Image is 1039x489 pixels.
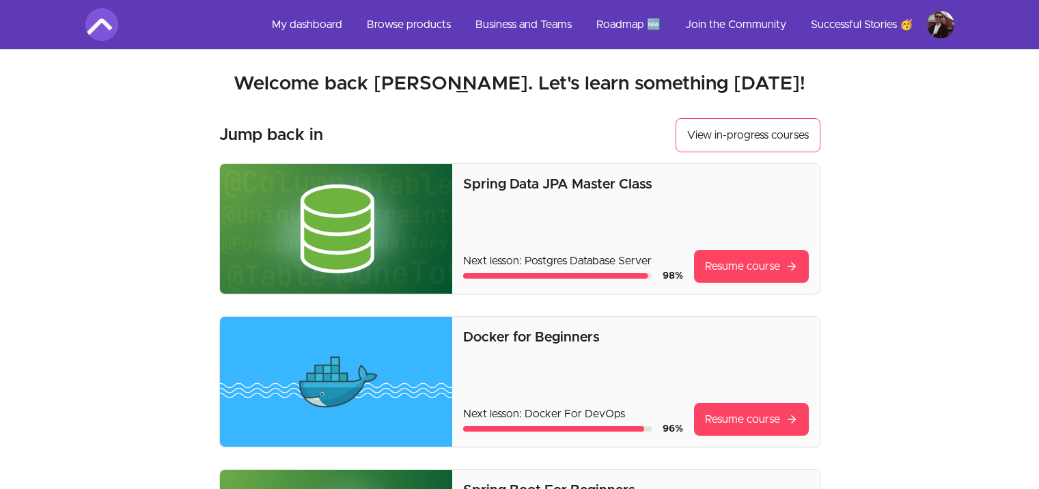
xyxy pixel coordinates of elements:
a: View in-progress courses [676,118,820,152]
p: Docker for Beginners [463,328,808,347]
img: Amigoscode logo [85,8,118,41]
img: Product image for Docker for Beginners [220,317,453,447]
a: Browse products [356,8,462,41]
h2: Welcome back [PERSON_NAME]. Let's learn something [DATE]! [85,72,954,96]
a: Resume course [694,403,809,436]
a: Resume course [694,250,809,283]
div: Course progress [463,273,651,279]
a: Business and Teams [465,8,583,41]
span: 96 % [663,424,683,434]
div: Course progress [463,426,651,432]
span: 98 % [663,271,683,281]
p: Next lesson: Postgres Database Server [463,253,682,269]
p: Next lesson: Docker For DevOps [463,406,682,422]
img: Product image for Spring Data JPA Master Class [220,164,453,294]
nav: Main [261,8,954,41]
p: Spring Data JPA Master Class [463,175,808,194]
img: Profile image for Vlad [927,11,954,38]
a: Join the Community [674,8,797,41]
a: Successful Stories 🥳 [800,8,924,41]
a: Roadmap 🆕 [585,8,671,41]
a: My dashboard [261,8,353,41]
h3: Jump back in [219,124,323,146]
